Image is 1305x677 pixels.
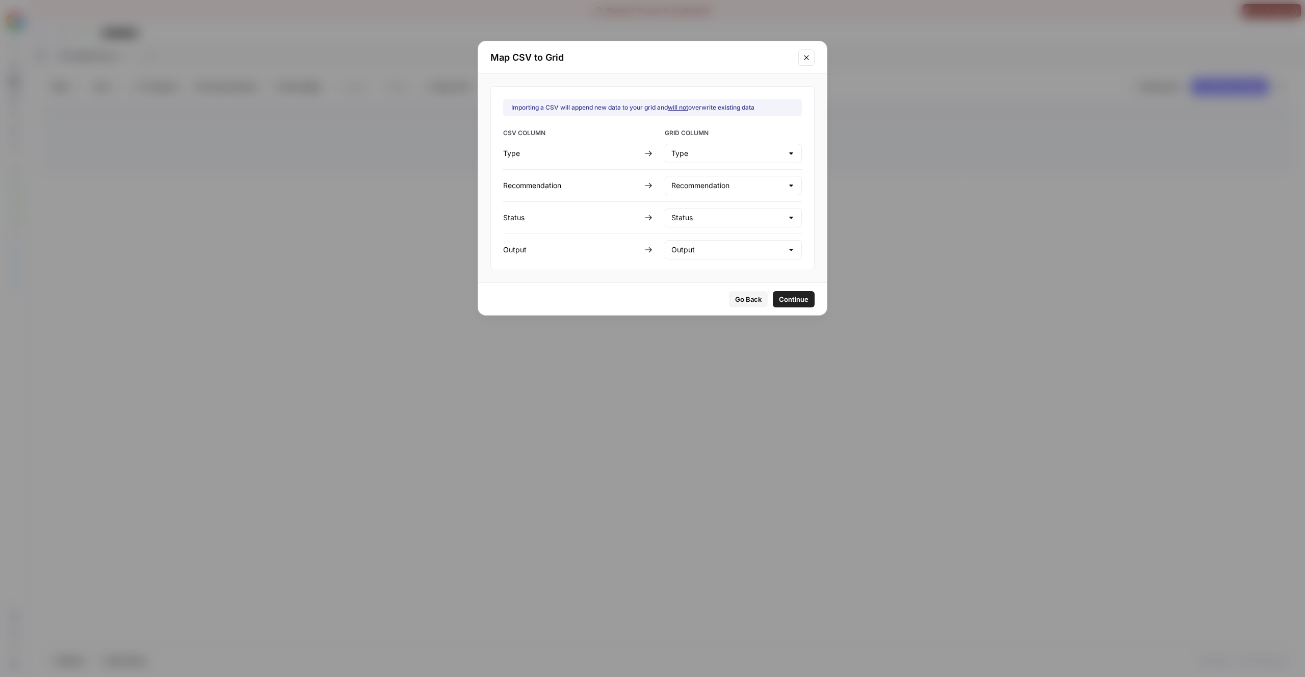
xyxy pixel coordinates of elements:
button: Close modal [798,49,815,66]
div: Status [503,213,640,223]
button: Continue [773,291,815,307]
div: Recommendation [503,180,640,191]
span: GRID COLUMN [665,128,802,140]
h2: Map CSV to Grid [490,50,792,65]
span: Go Back [735,294,762,304]
span: CSV COLUMN [503,128,640,140]
div: Importing a CSV will append new data to your grid and overwrite existing data [511,103,754,112]
span: Continue [779,294,808,304]
u: will not [668,103,688,111]
div: Output [503,245,640,255]
button: Go Back [729,291,768,307]
div: Type [503,148,640,159]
